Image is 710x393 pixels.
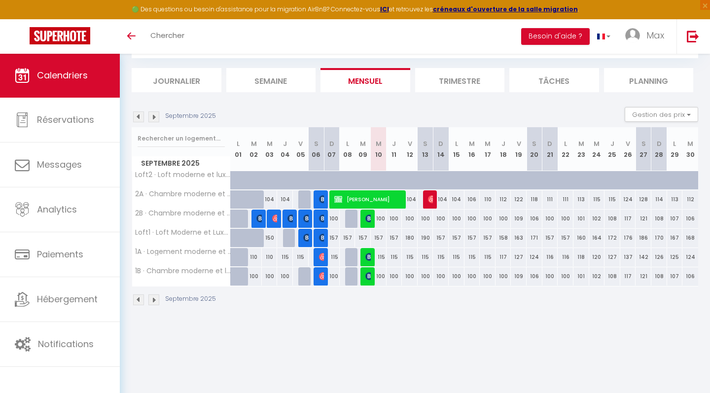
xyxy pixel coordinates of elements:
div: 168 [682,229,698,247]
li: Tâches [509,68,599,92]
span: [PERSON_NAME] [365,267,371,286]
span: [PERSON_NAME] [365,209,371,228]
abbr: V [298,139,303,148]
div: 100 [324,267,340,286]
abbr: D [547,139,552,148]
div: 106 [464,190,480,209]
span: [PERSON_NAME] [272,209,278,228]
a: ICI [380,5,389,13]
span: [PERSON_NAME] [303,209,309,228]
abbr: V [408,139,412,148]
abbr: M [594,139,600,148]
div: 100 [558,267,573,286]
div: 100 [542,210,558,228]
span: Loft2 · Loft moderne et luxueux à côté de l'aéroport [134,171,232,179]
div: 115 [371,248,387,266]
div: 100 [542,267,558,286]
div: 104 [449,190,464,209]
abbr: S [532,139,536,148]
button: Ouvrir le widget de chat LiveChat [8,4,37,34]
div: 100 [433,267,449,286]
span: Messages [37,158,82,171]
div: 111 [558,190,573,209]
div: 118 [527,190,542,209]
abbr: S [423,139,427,148]
div: 115 [464,248,480,266]
span: Loft1 · Loft Moderne et Luxueux à côté de l'aéroport! [134,229,232,236]
div: 157 [355,229,371,247]
th: 30 [682,127,698,171]
abbr: J [283,139,287,148]
div: 157 [387,229,402,247]
span: 1B · Chambre moderne et luxueuse à côté de l'aéroport [134,267,232,275]
div: 171 [527,229,542,247]
div: 110 [262,248,278,266]
abbr: M [376,139,382,148]
th: 29 [667,127,683,171]
div: 164 [589,229,605,247]
img: Super Booking [30,27,90,44]
span: 1A · Logement moderne et luxueux à côté de l'aéroport [134,248,232,255]
div: 100 [496,267,511,286]
th: 26 [620,127,636,171]
div: 157 [433,229,449,247]
div: 157 [371,229,387,247]
div: 100 [387,267,402,286]
p: Septembre 2025 [165,111,216,121]
div: 120 [589,248,605,266]
div: 170 [651,229,667,247]
div: 100 [558,210,573,228]
span: [PERSON_NAME] van der [PERSON_NAME] [319,190,324,209]
div: 100 [449,210,464,228]
th: 01 [231,127,247,171]
th: 10 [371,127,387,171]
li: Mensuel [320,68,410,92]
div: 106 [682,267,698,286]
div: 113 [667,190,683,209]
div: 160 [573,229,589,247]
div: 100 [246,267,262,286]
div: 126 [651,248,667,266]
abbr: L [455,139,458,148]
span: [PERSON_NAME] [319,267,324,286]
th: 20 [527,127,542,171]
div: 100 [371,210,387,228]
span: Paiements [37,248,83,260]
div: 102 [589,210,605,228]
div: 117 [620,267,636,286]
div: 176 [620,229,636,247]
th: 12 [402,127,418,171]
div: 127 [511,248,527,266]
div: 117 [496,248,511,266]
abbr: M [687,139,693,148]
div: 104 [262,190,278,209]
div: 121 [636,210,651,228]
div: 122 [511,190,527,209]
abbr: J [392,139,396,148]
th: 13 [418,127,433,171]
th: 22 [558,127,573,171]
button: Besoin d'aide ? [521,28,590,45]
abbr: D [329,139,334,148]
div: 115 [433,248,449,266]
span: Réservations [37,113,94,126]
th: 02 [246,127,262,171]
div: 115 [324,248,340,266]
a: ... Max [618,19,676,54]
div: 121 [636,267,651,286]
div: 100 [402,267,418,286]
span: Marloes Van Den Bosch [319,209,324,228]
div: 112 [682,190,698,209]
span: Chercher [150,30,184,40]
div: 116 [542,248,558,266]
div: 106 [527,267,542,286]
div: 104 [277,190,293,209]
th: 04 [277,127,293,171]
abbr: M [360,139,366,148]
th: 21 [542,127,558,171]
div: 190 [418,229,433,247]
abbr: L [237,139,240,148]
div: 118 [573,248,589,266]
span: [PERSON_NAME] [365,248,371,266]
span: Septembre 2025 [132,156,230,171]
